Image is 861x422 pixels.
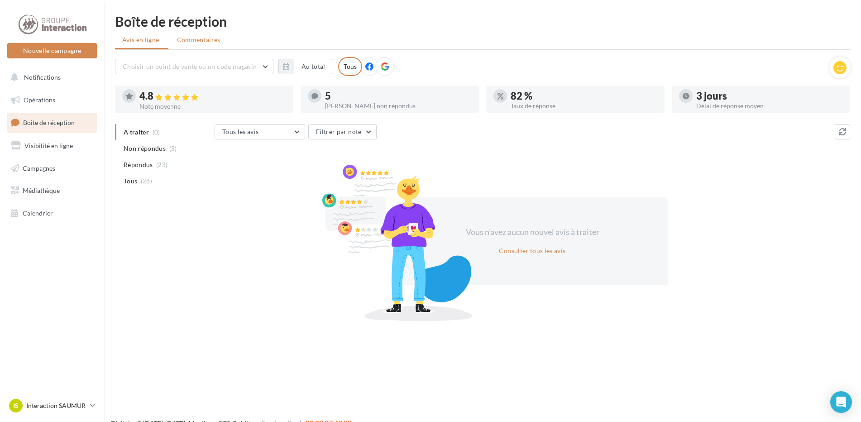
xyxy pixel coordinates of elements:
[454,226,610,238] div: Vous n'avez aucun nouvel avis à traiter
[24,142,73,149] span: Visibilité en ligne
[124,177,137,186] span: Tous
[169,145,177,152] span: (5)
[325,91,472,101] div: 5
[5,68,95,87] button: Notifications
[5,204,99,223] a: Calendrier
[511,91,657,101] div: 82 %
[124,160,153,169] span: Répondus
[24,96,55,104] span: Opérations
[124,144,166,153] span: Non répondus
[139,103,286,110] div: Note moyenne
[115,14,850,28] div: Boîte de réception
[13,401,19,410] span: IS
[278,59,333,74] button: Au total
[5,113,99,132] a: Boîte de réception
[696,91,843,101] div: 3 jours
[5,91,99,110] a: Opérations
[23,164,55,172] span: Campagnes
[325,103,472,109] div: [PERSON_NAME] non répondus
[7,43,97,58] button: Nouvelle campagne
[222,128,259,135] span: Tous les avis
[294,59,333,74] button: Au total
[156,161,167,168] span: (23)
[5,181,99,200] a: Médiathèque
[24,73,61,81] span: Notifications
[23,187,60,194] span: Médiathèque
[511,103,657,109] div: Taux de réponse
[23,119,75,126] span: Boîte de réception
[215,124,305,139] button: Tous les avis
[696,103,843,109] div: Délai de réponse moyen
[308,124,377,139] button: Filtrer par note
[26,401,86,410] p: Interaction SAUMUR
[5,136,99,155] a: Visibilité en ligne
[7,397,97,414] a: IS Interaction SAUMUR
[123,62,257,70] span: Choisir un point de vente ou un code magasin
[177,36,220,43] span: Commentaires
[23,209,53,217] span: Calendrier
[141,177,152,185] span: (28)
[338,57,362,76] div: Tous
[830,391,852,413] div: Open Intercom Messenger
[495,245,569,256] button: Consulter tous les avis
[115,59,273,74] button: Choisir un point de vente ou un code magasin
[139,91,286,101] div: 4.8
[5,159,99,178] a: Campagnes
